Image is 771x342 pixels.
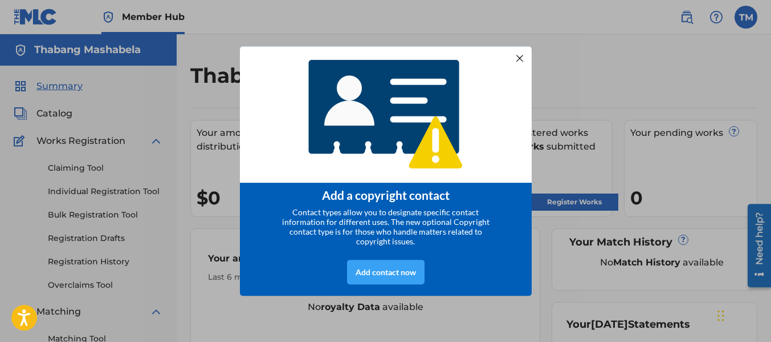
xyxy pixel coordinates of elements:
[13,13,28,65] div: Need help?
[301,51,471,178] img: 4768233920565408.png
[254,188,517,202] div: Add a copyright contact
[240,46,532,296] div: entering modal
[9,4,32,87] div: Open Resource Center
[347,260,425,284] div: Add contact now
[282,207,489,246] span: Contact types allow you to designate specific contact information for different uses. The new opt...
